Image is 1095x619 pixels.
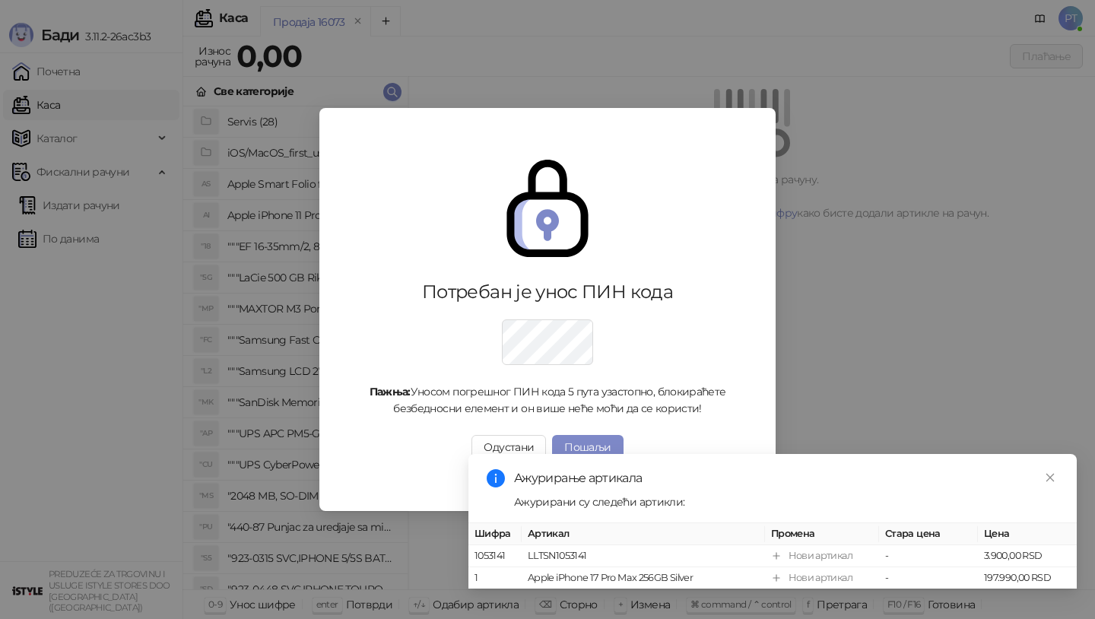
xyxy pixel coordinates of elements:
[879,545,978,567] td: -
[514,469,1058,487] div: Ажурирање артикала
[522,567,765,589] td: Apple iPhone 17 Pro Max 256GB Silver
[471,435,546,459] button: Одустани
[1042,469,1058,486] a: Close
[879,523,978,545] th: Стара цена
[487,469,505,487] span: info-circle
[514,494,1058,510] div: Ажурирани су следећи артикли:
[789,570,852,586] div: Нови артикал
[468,545,522,567] td: 1053141
[362,280,733,304] div: Потребан је унос ПИН кода
[978,567,1077,589] td: 197.990,00 RSD
[978,545,1077,567] td: 3.900,00 RSD
[370,385,411,398] strong: Пажња:
[468,523,522,545] th: Шифра
[765,523,879,545] th: Промена
[789,548,852,563] div: Нови артикал
[468,567,522,589] td: 1
[522,523,765,545] th: Артикал
[362,383,733,417] div: Уносом погрешног ПИН кода 5 пута узастопно, блокираћете безбедносни елемент и он више неће моћи д...
[522,545,765,567] td: LLTSN1053141
[1045,472,1055,483] span: close
[978,523,1077,545] th: Цена
[552,435,623,459] button: Пошаљи
[879,567,978,589] td: -
[499,160,596,257] img: secure.svg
